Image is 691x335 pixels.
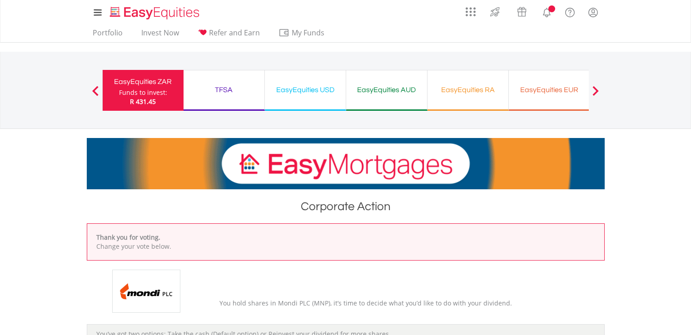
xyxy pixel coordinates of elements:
span: You hold shares in Mondi PLC (MNP), it’s time to decide what you’d like to do with your dividend. [219,299,512,307]
span: Refer and Earn [209,28,260,38]
img: vouchers-v2.svg [514,5,529,19]
a: Vouchers [508,2,535,19]
a: Portfolio [89,28,126,42]
button: Next [587,90,605,99]
div: EasyEquities USD [270,84,340,96]
a: Refer and Earn [194,28,263,42]
div: EasyEquities ZAR [108,75,178,88]
a: Invest Now [138,28,183,42]
img: EasyMortage Promotion Banner [87,138,605,189]
button: Previous [86,90,104,99]
a: My Profile [582,2,605,22]
a: Notifications [535,2,558,20]
div: EasyEquities EUR [514,84,584,96]
a: Home page [106,2,203,20]
div: TFSA [189,84,259,96]
p: Change your vote below. [96,242,595,251]
a: FAQ's and Support [558,2,582,20]
a: AppsGrid [460,2,482,17]
span: My Funds [278,27,338,39]
span: R 431.45 [130,97,156,106]
div: Funds to invest: [119,88,167,97]
b: Thank you for voting. [96,233,160,241]
img: thrive-v2.svg [487,5,502,19]
h1: Corporate Action [87,198,605,219]
div: EasyEquities AUD [352,84,422,96]
img: grid-menu-icon.svg [466,7,476,17]
img: EasyEquities_Logo.png [108,5,203,20]
img: EQU.ZA.MNP.png [112,270,180,313]
div: EasyEquities RA [433,84,503,96]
